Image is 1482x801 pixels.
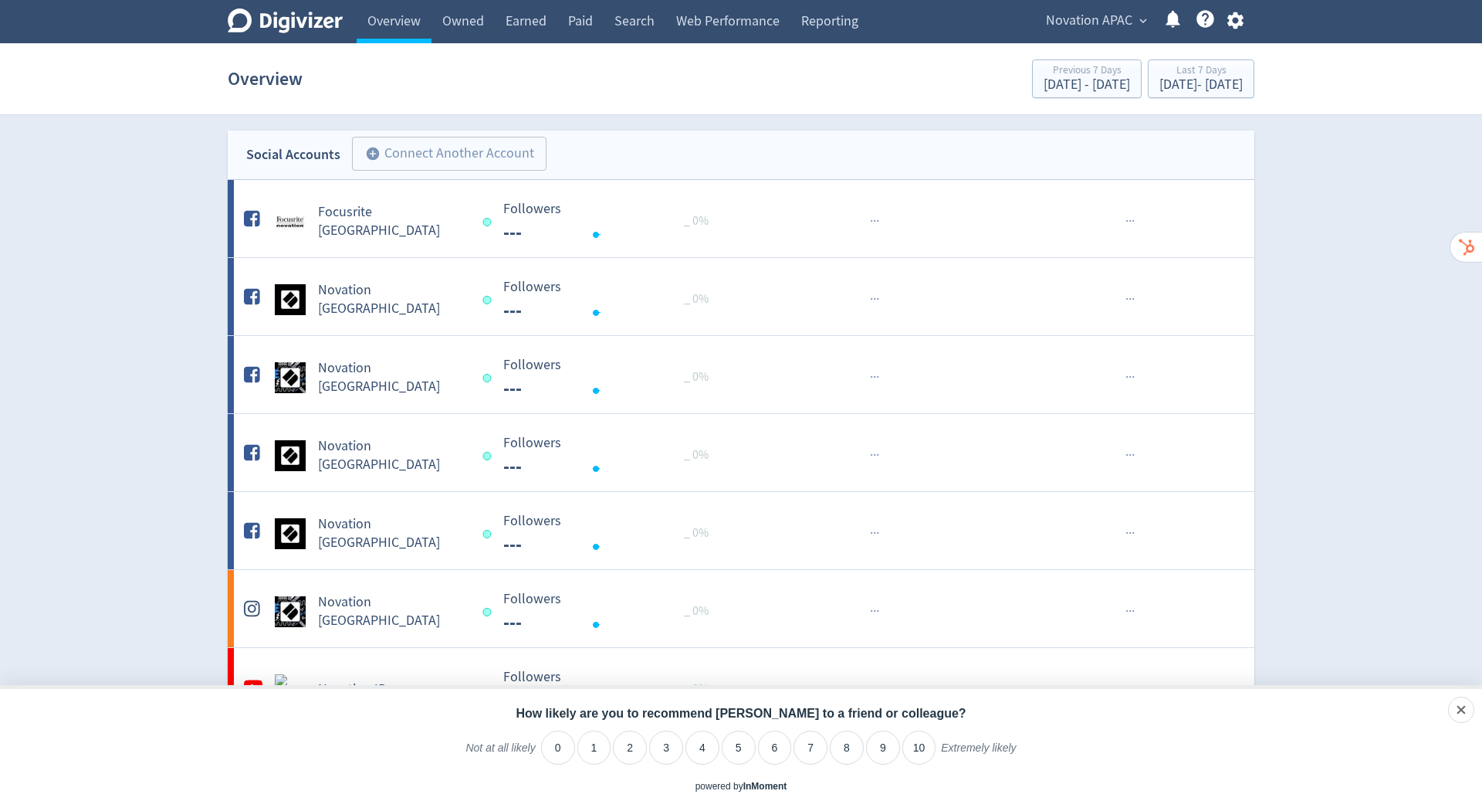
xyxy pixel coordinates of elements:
span: · [1132,368,1135,387]
svg: Followers --- [496,592,727,633]
span: · [876,446,879,465]
a: Novation Japan undefinedNovation [GEOGRAPHIC_DATA] Followers --- Followers --- _ 0%······ [228,570,1254,647]
div: Previous 7 Days [1044,65,1130,78]
button: Last 7 Days[DATE]- [DATE] [1148,59,1254,98]
li: 9 [866,731,900,765]
span: _ 0% [684,447,709,463]
span: · [1128,212,1132,231]
li: 5 [722,731,756,765]
span: · [873,446,876,465]
span: · [1125,212,1128,231]
span: · [876,524,879,543]
span: · [1125,368,1128,387]
label: Not at all likely [465,741,535,767]
span: · [870,446,873,465]
span: · [1132,212,1135,231]
span: · [870,524,873,543]
div: Close survey [1448,697,1474,723]
a: Novation Hong Kong undefinedNovation [GEOGRAPHIC_DATA] Followers --- Followers --- _ 0%······ [228,258,1254,335]
span: _ 0% [684,603,709,619]
div: [DATE] - [DATE] [1159,78,1243,92]
h5: Novation [GEOGRAPHIC_DATA] [318,281,469,318]
button: Connect Another Account [352,137,546,171]
span: Data last synced: 19 Aug 2025, 9:02pm (AEST) [482,218,496,226]
a: Novation Taiwan undefinedNovation [GEOGRAPHIC_DATA] Followers --- Followers --- _ 0%······ [228,492,1254,569]
img: Novation Japan undefined [275,596,306,627]
span: _ 0% [684,213,709,229]
span: · [870,680,873,699]
span: · [873,524,876,543]
span: · [1132,524,1135,543]
li: 7 [793,731,827,765]
svg: Followers --- [496,202,727,243]
li: 8 [830,731,864,765]
span: Data last synced: 20 Aug 2025, 11:01am (AEST) [482,608,496,616]
span: expand_more [1136,14,1150,28]
span: · [873,290,876,309]
h5: Novation [GEOGRAPHIC_DATA] [318,593,469,630]
div: powered by inmoment [695,780,787,793]
svg: Followers --- [496,358,727,399]
li: 3 [649,731,683,765]
span: · [876,602,879,621]
a: Focusrite India undefinedFocusrite [GEOGRAPHIC_DATA] Followers --- Followers --- _ 0%······ [228,180,1254,257]
img: Novation Japan undefined [275,362,306,393]
a: Novation Korea undefinedNovation [GEOGRAPHIC_DATA] Followers --- Followers --- _ 0%······ [228,414,1254,491]
span: · [1128,680,1132,699]
span: · [870,368,873,387]
span: · [1128,524,1132,543]
img: Focusrite India undefined [275,206,306,237]
div: Last 7 Days [1159,65,1243,78]
img: Novation Korea undefined [275,440,306,471]
span: · [1128,446,1132,465]
span: _ 0% [684,681,709,697]
span: Data last synced: 20 Aug 2025, 10:02am (AEST) [482,530,496,538]
svg: Followers --- [496,514,727,555]
span: · [1125,290,1128,309]
a: NovationJP undefinedNovationJP Followers --- Followers --- _ 0%······ [228,648,1254,725]
li: 4 [685,731,719,765]
img: NovationJP undefined [275,674,306,705]
svg: Followers --- [496,436,727,477]
span: · [1125,524,1128,543]
span: · [1125,446,1128,465]
span: · [876,290,879,309]
span: Novation APAC [1046,8,1132,33]
span: add_circle [365,146,381,161]
h5: Novation [GEOGRAPHIC_DATA] [318,515,469,552]
li: 10 [902,731,936,765]
h5: Focusrite [GEOGRAPHIC_DATA] [318,203,469,240]
span: · [873,212,876,231]
h5: Novation [GEOGRAPHIC_DATA] [318,359,469,396]
span: · [873,602,876,621]
span: · [876,368,879,387]
span: _ 0% [684,291,709,307]
span: · [870,602,873,621]
span: · [1132,290,1135,309]
span: · [1132,680,1135,699]
span: Data last synced: 20 Aug 2025, 11:01am (AEST) [482,374,496,382]
h1: Overview [228,54,303,104]
img: Novation Hong Kong undefined [275,284,306,315]
label: Extremely likely [941,741,1016,767]
span: · [873,368,876,387]
span: · [870,212,873,231]
span: · [876,680,879,699]
span: · [1128,290,1132,309]
li: 0 [541,731,575,765]
span: · [1132,446,1135,465]
a: Connect Another Account [340,139,546,171]
button: Previous 7 Days[DATE] - [DATE] [1032,59,1142,98]
li: 6 [758,731,792,765]
div: [DATE] - [DATE] [1044,78,1130,92]
span: Data last synced: 20 Aug 2025, 10:02am (AEST) [482,296,496,304]
svg: Followers --- [496,670,727,711]
a: InMoment [743,781,787,792]
li: 2 [613,731,647,765]
button: Novation APAC [1040,8,1151,33]
span: · [1132,602,1135,621]
span: · [1125,680,1128,699]
h5: Novation [GEOGRAPHIC_DATA] [318,437,469,474]
span: · [876,212,879,231]
a: Novation Japan undefinedNovation [GEOGRAPHIC_DATA] Followers --- Followers --- _ 0%······ [228,336,1254,413]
